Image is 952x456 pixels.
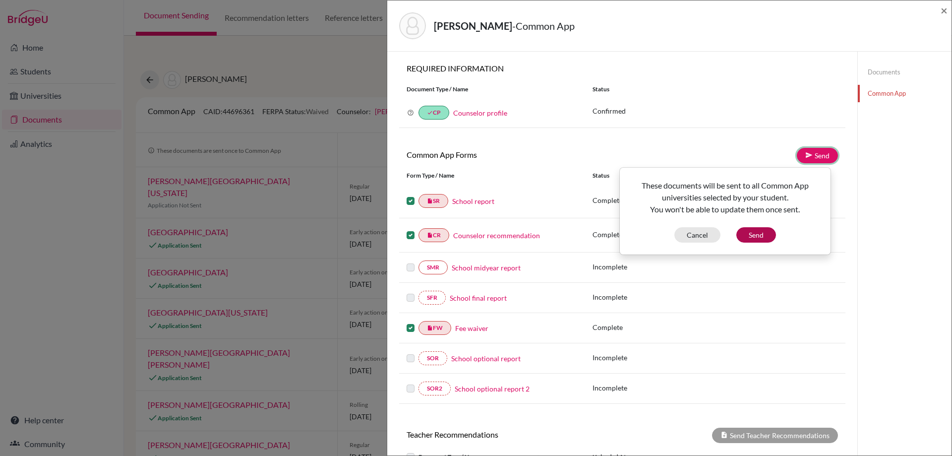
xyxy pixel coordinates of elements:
[512,20,575,32] span: - Common App
[418,228,449,242] a: insert_drive_fileCR
[593,322,695,332] p: Complete
[453,109,507,117] a: Counselor profile
[451,353,521,364] a: School optional report
[712,428,838,443] div: Send Teacher Recommendations
[593,171,695,180] div: Status
[593,352,695,363] p: Incomplete
[941,4,948,16] button: Close
[593,229,695,240] p: Complete
[455,323,488,333] a: Fee waiver
[399,430,622,439] h6: Teacher Recommendations
[674,227,720,243] button: Cancel
[418,321,451,335] a: insert_drive_fileFW
[593,106,838,116] p: Confirmed
[427,110,433,116] i: done
[427,198,433,204] i: insert_drive_file
[593,383,695,393] p: Incomplete
[418,106,449,120] a: doneCP
[619,167,831,255] div: Send
[941,3,948,17] span: ×
[450,293,507,303] a: School final report
[427,325,433,331] i: insert_drive_file
[736,227,776,243] button: Send
[418,291,446,305] a: SFR
[452,196,494,206] a: School report
[593,195,695,205] p: Complete
[399,150,622,159] h6: Common App Forms
[427,232,433,238] i: insert_drive_file
[399,85,585,94] div: Document Type / Name
[418,351,447,365] a: SOR
[593,292,695,302] p: Incomplete
[593,261,695,272] p: Incomplete
[453,230,540,241] a: Counselor recommendation
[418,382,451,395] a: SOR2
[399,64,845,73] h6: REQUIRED INFORMATION
[452,262,521,273] a: School midyear report
[628,180,823,215] p: These documents will be sent to all Common App universities selected by your student. You won't b...
[858,64,952,81] a: Documents
[797,148,838,163] a: Send
[418,261,448,274] a: SMR
[399,171,585,180] div: Form Type / Name
[434,20,512,32] strong: [PERSON_NAME]
[455,384,530,394] a: School optional report 2
[858,85,952,102] a: Common App
[585,85,845,94] div: Status
[418,194,448,208] a: insert_drive_fileSR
